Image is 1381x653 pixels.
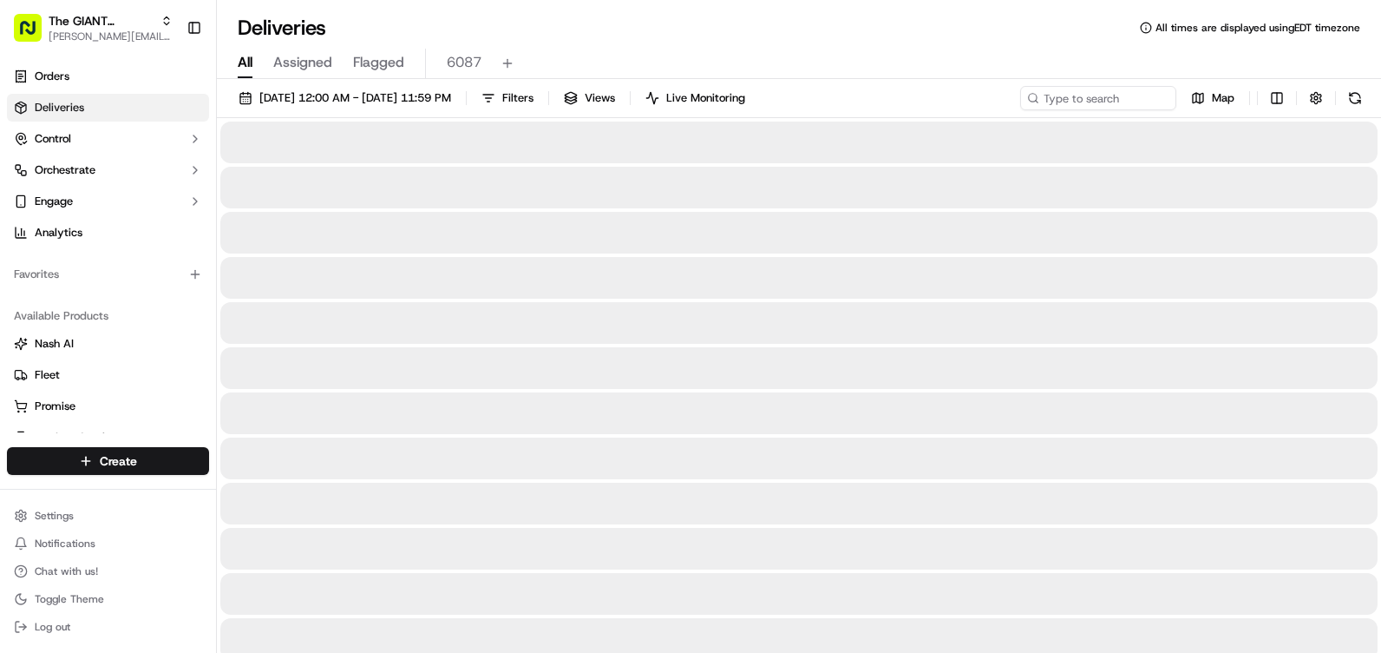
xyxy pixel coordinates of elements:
[35,131,71,147] span: Control
[238,14,326,42] h1: Deliveries
[7,188,209,215] button: Engage
[7,94,209,122] a: Deliveries
[1343,86,1367,110] button: Refresh
[1020,86,1176,110] input: Type to search
[35,69,69,84] span: Orders
[7,424,209,452] button: Product Catalog
[35,194,73,209] span: Engage
[7,587,209,611] button: Toggle Theme
[1183,86,1242,110] button: Map
[7,615,209,639] button: Log out
[353,52,404,73] span: Flagged
[7,7,180,49] button: The GIANT Company[PERSON_NAME][EMAIL_ADDRESS][PERSON_NAME][DOMAIN_NAME]
[35,564,98,578] span: Chat with us!
[35,430,118,445] span: Product Catalog
[100,452,137,470] span: Create
[35,592,104,606] span: Toggle Theme
[7,63,209,90] a: Orders
[638,86,753,110] button: Live Monitoring
[35,336,74,352] span: Nash AI
[35,509,74,523] span: Settings
[49,12,154,30] button: The GIANT Company
[7,302,209,330] div: Available Products
[556,86,623,110] button: Views
[7,504,209,528] button: Settings
[7,330,209,358] button: Nash AI
[7,531,209,556] button: Notifications
[447,52,481,73] span: 6087
[14,336,202,352] a: Nash AI
[35,100,84,115] span: Deliveries
[7,447,209,475] button: Create
[35,620,70,634] span: Log out
[7,156,209,184] button: Orchestrate
[273,52,332,73] span: Assigned
[1212,90,1234,106] span: Map
[585,90,615,106] span: Views
[259,90,451,106] span: [DATE] 12:00 AM - [DATE] 11:59 PM
[666,90,745,106] span: Live Monitoring
[35,399,75,414] span: Promise
[7,261,209,288] div: Favorites
[1155,21,1360,35] span: All times are displayed using EDT timezone
[231,86,459,110] button: [DATE] 12:00 AM - [DATE] 11:59 PM
[35,367,60,383] span: Fleet
[238,52,252,73] span: All
[14,399,202,414] a: Promise
[14,367,202,383] a: Fleet
[49,30,173,43] button: [PERSON_NAME][EMAIL_ADDRESS][PERSON_NAME][DOMAIN_NAME]
[502,90,533,106] span: Filters
[35,537,95,551] span: Notifications
[7,125,209,153] button: Control
[7,559,209,584] button: Chat with us!
[7,219,209,247] a: Analytics
[35,225,82,241] span: Analytics
[14,430,202,445] a: Product Catalog
[35,162,95,178] span: Orchestrate
[474,86,541,110] button: Filters
[7,392,209,420] button: Promise
[7,361,209,389] button: Fleet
